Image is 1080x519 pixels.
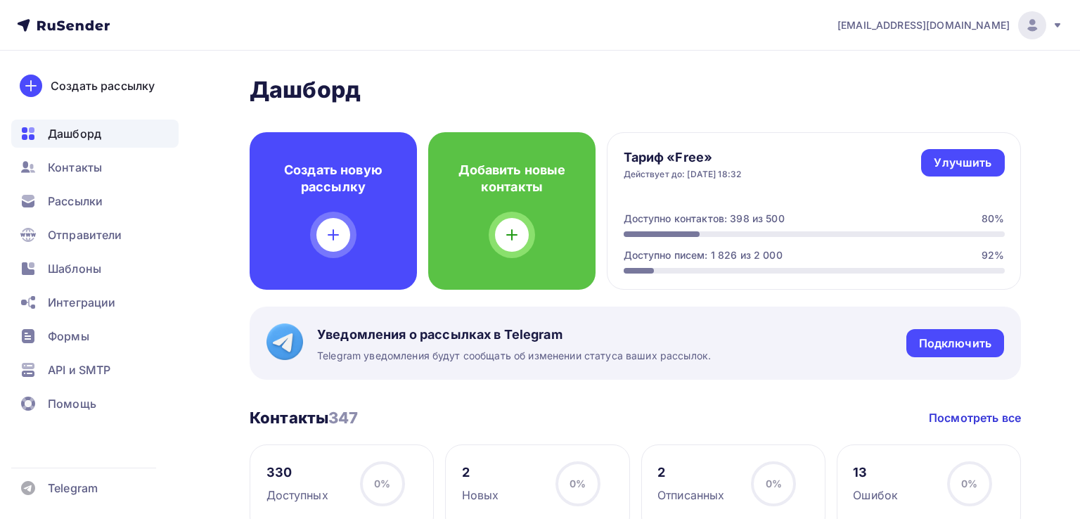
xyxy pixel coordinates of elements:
div: Доступно писем: 1 826 из 2 000 [624,248,783,262]
div: Доступно контактов: 398 из 500 [624,212,785,226]
div: 2 [462,464,499,481]
div: Отписанных [657,487,724,504]
div: Новых [462,487,499,504]
div: 80% [982,212,1004,226]
span: 0% [374,478,390,489]
span: Telegram уведомления будут сообщать об изменении статуса ваших рассылок. [317,349,711,363]
h4: Тариф «Free» [624,149,742,166]
a: Дашборд [11,120,179,148]
h3: Контакты [250,408,359,428]
a: Рассылки [11,187,179,215]
div: Подключить [919,335,991,352]
span: Шаблоны [48,260,101,277]
h4: Создать новую рассылку [272,162,394,196]
a: Контакты [11,153,179,181]
a: Отправители [11,221,179,249]
a: Посмотреть все [929,409,1021,426]
div: Действует до: [DATE] 18:32 [624,169,742,180]
div: 2 [657,464,724,481]
span: Уведомления о рассылках в Telegram [317,326,711,343]
div: Создать рассылку [51,77,155,94]
span: Помощь [48,395,96,412]
div: Ошибок [853,487,898,504]
span: 0% [961,478,977,489]
div: 92% [982,248,1004,262]
span: Интеграции [48,294,115,311]
div: 330 [266,464,328,481]
span: Формы [48,328,89,345]
span: 0% [570,478,586,489]
a: [EMAIL_ADDRESS][DOMAIN_NAME] [837,11,1063,39]
span: [EMAIL_ADDRESS][DOMAIN_NAME] [837,18,1010,32]
span: Отправители [48,226,122,243]
span: 347 [328,409,358,427]
span: 0% [766,478,782,489]
h4: Добавить новые контакты [451,162,573,196]
span: Дашборд [48,125,101,142]
div: 13 [853,464,898,481]
a: Шаблоны [11,255,179,283]
div: Доступных [266,487,328,504]
a: Улучшить [921,149,1004,177]
span: Telegram [48,480,98,496]
span: Контакты [48,159,102,176]
div: Улучшить [934,155,991,171]
h2: Дашборд [250,76,1021,104]
a: Формы [11,322,179,350]
span: API и SMTP [48,361,110,378]
span: Рассылки [48,193,103,210]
